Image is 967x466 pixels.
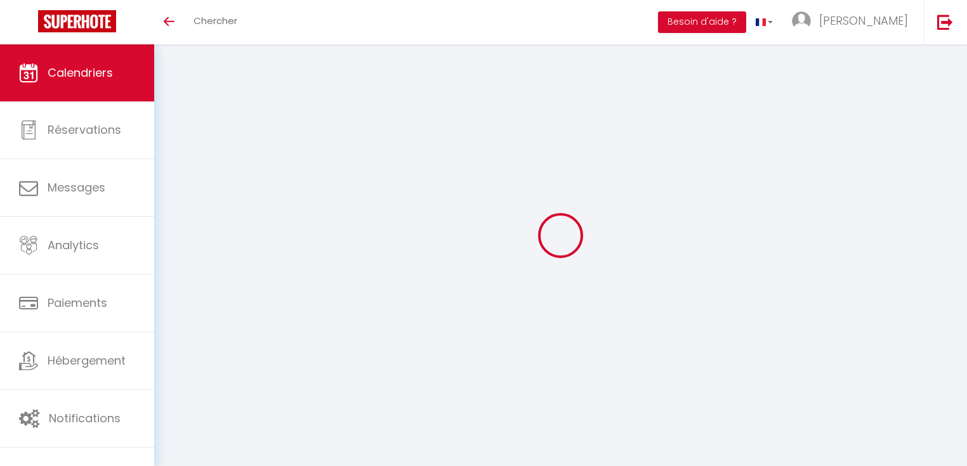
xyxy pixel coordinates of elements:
span: Analytics [48,237,99,253]
span: Chercher [194,14,237,27]
span: Hébergement [48,353,126,368]
img: Super Booking [38,10,116,32]
img: logout [937,14,953,30]
span: Notifications [49,410,121,426]
img: ... [792,11,811,30]
span: Réservations [48,122,121,138]
span: Paiements [48,295,107,311]
span: [PERSON_NAME] [819,13,908,29]
span: Calendriers [48,65,113,81]
button: Besoin d'aide ? [658,11,746,33]
span: Messages [48,179,105,195]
